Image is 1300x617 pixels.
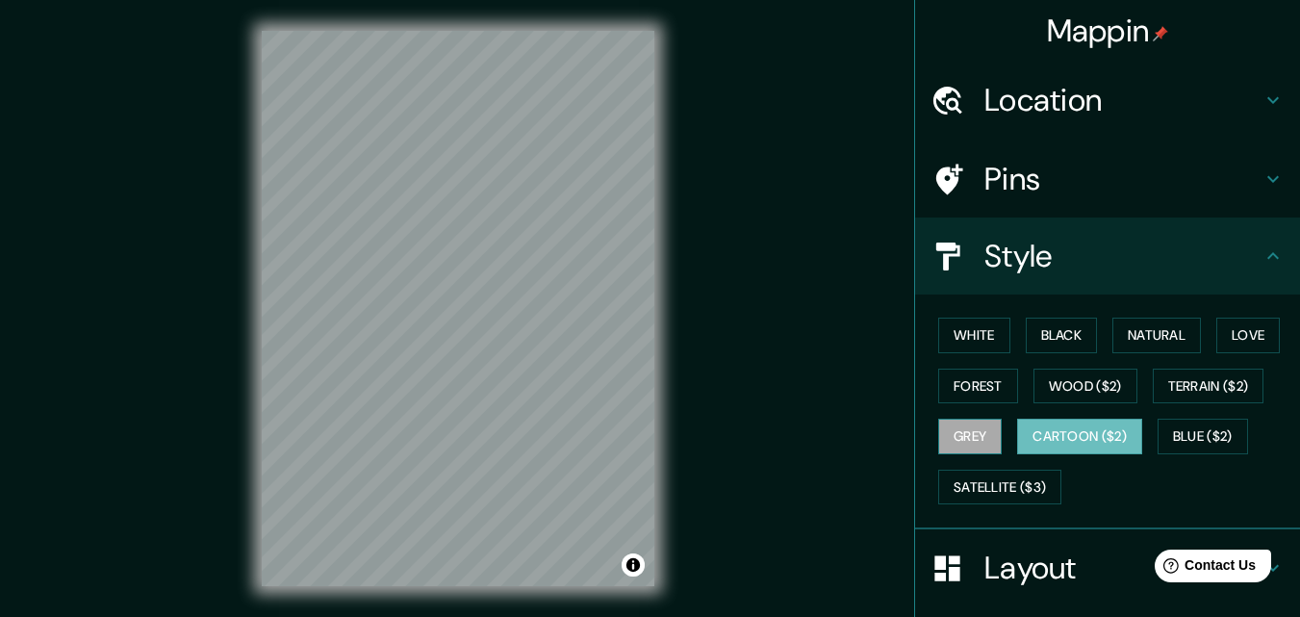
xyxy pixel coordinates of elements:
button: Natural [1112,318,1201,353]
div: Pins [915,141,1300,218]
img: pin-icon.png [1153,26,1168,41]
button: Grey [938,419,1002,454]
div: Layout [915,529,1300,606]
h4: Mappin [1047,12,1169,50]
div: Location [915,62,1300,139]
h4: Location [984,81,1262,119]
button: Love [1216,318,1280,353]
button: Toggle attribution [622,553,645,577]
button: Blue ($2) [1158,419,1248,454]
button: Wood ($2) [1033,369,1137,404]
h4: Style [984,237,1262,275]
button: Cartoon ($2) [1017,419,1142,454]
iframe: Help widget launcher [1129,542,1279,596]
canvas: Map [262,31,654,586]
h4: Layout [984,549,1262,587]
button: Forest [938,369,1018,404]
h4: Pins [984,160,1262,198]
button: White [938,318,1010,353]
button: Black [1026,318,1098,353]
button: Satellite ($3) [938,470,1061,505]
button: Terrain ($2) [1153,369,1264,404]
div: Style [915,218,1300,295]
